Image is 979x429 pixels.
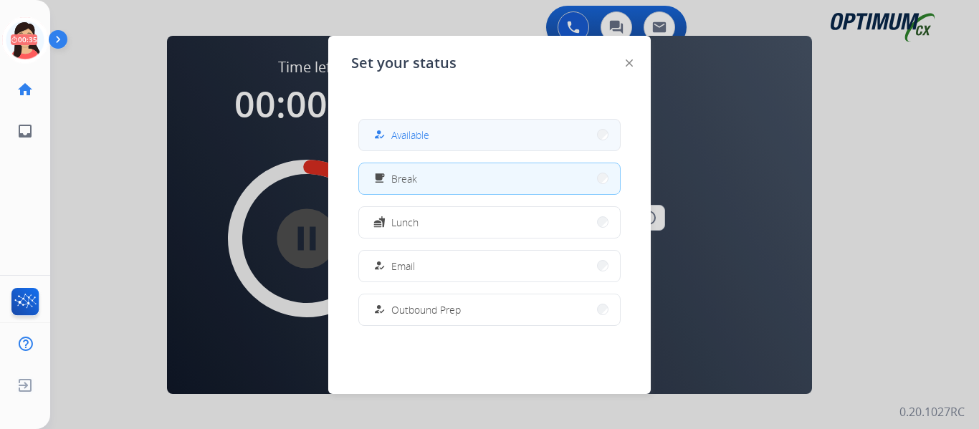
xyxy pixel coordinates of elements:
[373,304,386,316] mat-icon: how_to_reg
[373,173,386,185] mat-icon: free_breakfast
[391,302,461,317] span: Outbound Prep
[373,129,386,141] mat-icon: how_to_reg
[359,207,620,238] button: Lunch
[359,163,620,194] button: Break
[391,259,415,274] span: Email
[391,215,419,230] span: Lunch
[351,53,457,73] span: Set your status
[391,127,429,143] span: Available
[359,120,620,150] button: Available
[16,122,34,140] mat-icon: inbox
[391,171,417,186] span: Break
[899,403,965,420] p: 0.20.1027RC
[373,216,386,228] mat-icon: fastfood
[626,59,633,67] img: close-button
[359,294,620,325] button: Outbound Prep
[359,251,620,281] button: Email
[16,81,34,98] mat-icon: home
[373,260,386,272] mat-icon: how_to_reg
